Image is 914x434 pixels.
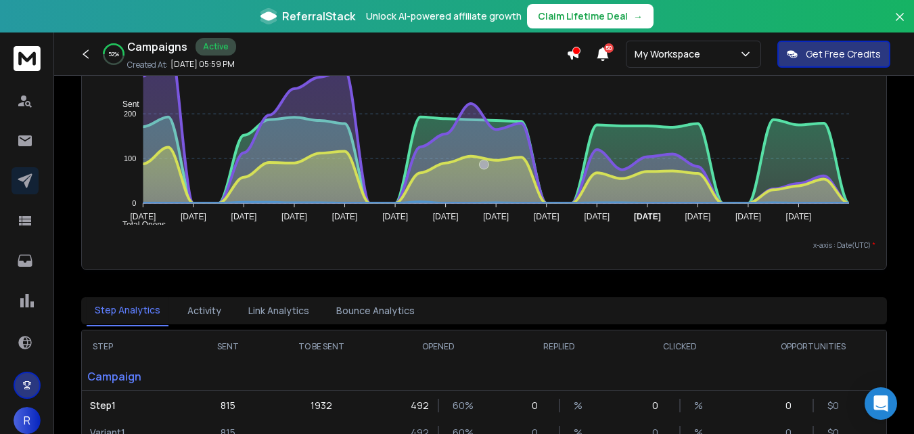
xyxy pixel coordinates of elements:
tspan: [DATE] [332,212,358,221]
p: Campaign [82,363,191,390]
tspan: [DATE] [634,212,661,221]
h1: Campaigns [127,39,187,55]
p: 0 [652,399,666,412]
tspan: [DATE] [786,212,812,221]
tspan: 100 [124,154,136,162]
p: % [574,399,587,412]
p: Get Free Credits [806,47,881,61]
th: OPENED [378,330,499,363]
p: Unlock AI-powered affiliate growth [366,9,522,23]
th: CLICKED [620,330,741,363]
tspan: [DATE] [584,212,610,221]
p: 52 % [108,50,119,58]
div: Open Intercom Messenger [865,387,897,420]
p: 0 [532,399,545,412]
p: 815 [221,399,235,412]
tspan: [DATE] [231,212,257,221]
p: % [694,399,708,412]
th: TO BE SENT [264,330,378,363]
p: [DATE] 05:59 PM [170,59,235,70]
tspan: [DATE] [685,212,711,221]
tspan: [DATE] [281,212,307,221]
div: Active [196,38,236,56]
th: STEP [82,330,191,363]
p: x-axis : Date(UTC) [93,240,875,251]
p: 1932 [311,399,332,412]
tspan: 0 [132,199,136,207]
button: Get Free Credits [777,41,890,68]
p: 60 % [453,399,466,412]
button: Bounce Analytics [328,296,423,326]
p: Created At: [127,60,168,70]
tspan: [DATE] [382,212,408,221]
button: Close banner [891,8,909,41]
button: Link Analytics [240,296,317,326]
th: REPLIED [499,330,620,363]
button: R [14,407,41,434]
p: Step 1 [90,399,183,412]
p: My Workspace [635,47,706,61]
span: → [633,9,643,23]
p: 492 [411,399,424,412]
tspan: [DATE] [735,212,761,221]
button: Step Analytics [87,295,168,326]
tspan: [DATE] [433,212,459,221]
span: Sent [112,100,139,109]
th: SENT [191,330,265,363]
tspan: [DATE] [181,212,206,221]
tspan: [DATE] [130,212,156,221]
tspan: [DATE] [534,212,559,221]
p: $ 0 [827,399,841,412]
span: 50 [604,43,614,53]
button: Claim Lifetime Deal→ [527,4,654,28]
tspan: 200 [124,110,136,118]
span: ReferralStack [282,8,355,24]
p: 0 [785,399,799,412]
th: OPPORTUNITIES [740,330,886,363]
span: Total Opens [112,220,166,230]
tspan: [DATE] [483,212,509,221]
button: Activity [179,296,229,326]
